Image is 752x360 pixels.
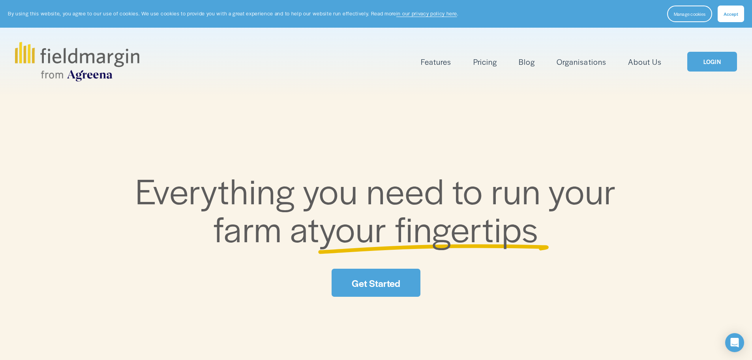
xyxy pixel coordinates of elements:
[332,269,420,297] a: Get Started
[667,6,712,22] button: Manage cookies
[687,52,737,72] a: LOGIN
[421,55,451,68] a: folder dropdown
[421,56,451,68] span: Features
[674,11,705,17] span: Manage cookies
[725,333,744,352] div: Open Intercom Messenger
[557,55,606,68] a: Organisations
[8,10,458,17] p: By using this website, you agree to our use of cookies. We use cookies to provide you with a grea...
[473,55,497,68] a: Pricing
[724,11,738,17] span: Accept
[135,165,624,253] span: Everything you need to run your farm at
[628,55,662,68] a: About Us
[319,203,538,253] span: your fingertips
[15,42,139,81] img: fieldmargin.com
[396,10,457,17] a: in our privacy policy here
[519,55,535,68] a: Blog
[718,6,744,22] button: Accept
